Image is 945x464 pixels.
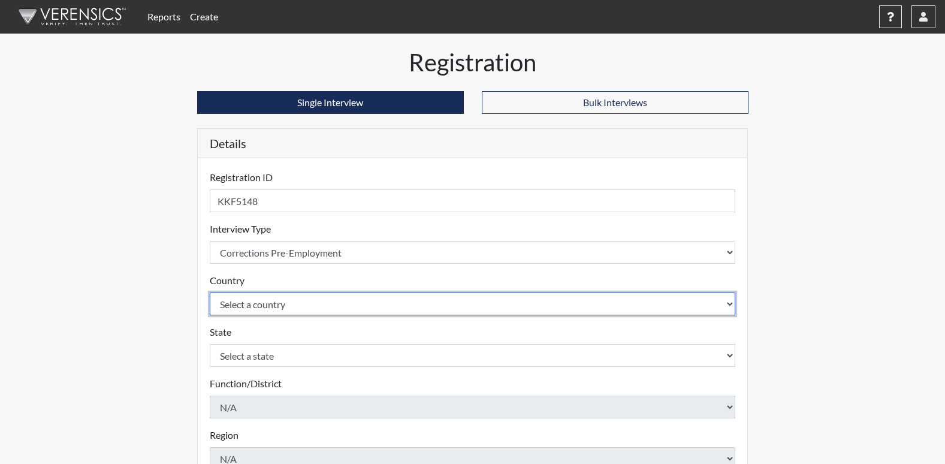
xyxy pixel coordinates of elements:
button: Single Interview [197,91,464,114]
input: Insert a Registration ID, which needs to be a unique alphanumeric value for each interviewee [210,189,736,212]
label: Country [210,273,244,288]
label: Function/District [210,376,282,391]
label: Interview Type [210,222,271,236]
label: Registration ID [210,170,273,185]
a: Create [185,5,223,29]
label: State [210,325,231,339]
a: Reports [143,5,185,29]
h5: Details [198,129,748,158]
button: Bulk Interviews [482,91,748,114]
label: Region [210,428,238,442]
h1: Registration [197,48,748,77]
